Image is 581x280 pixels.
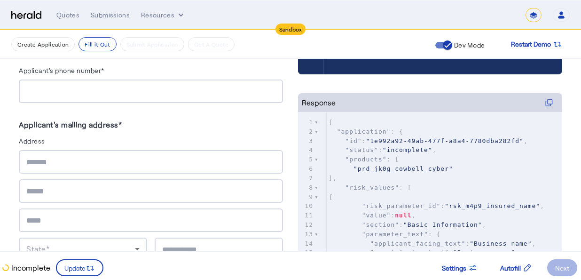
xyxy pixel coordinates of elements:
[91,10,130,20] div: Submissions
[56,259,103,276] button: Update
[329,221,487,228] span: : ,
[362,231,428,238] span: "parameter_text"
[329,193,333,200] span: {
[511,39,551,50] span: Restart Demo
[329,202,544,209] span: : ,
[445,202,540,209] span: "rsk_m4p9_insured_name"
[366,137,523,144] span: "1e992a92-49ab-477f-a8a4-7780dba282fd"
[188,37,235,51] button: Get A Quote
[302,97,336,108] div: Response
[329,175,337,182] span: ],
[298,118,314,127] div: 1
[470,240,532,247] span: "Business name"
[120,37,184,51] button: Submit Application
[298,164,314,174] div: 6
[452,40,485,50] label: Dev Mode
[329,156,399,163] span: : [
[370,249,449,256] span: "agent_facing_text"
[370,240,465,247] span: "applicant_facing_text"
[493,259,540,276] button: Autofill
[434,259,485,276] button: Settings
[79,37,116,51] button: Fill it Out
[9,262,50,273] p: Incomplete
[329,240,536,247] span: : ,
[298,220,314,230] div: 12
[403,221,482,228] span: "Basic Information"
[298,239,314,248] div: 14
[503,36,570,53] button: Restart Demo
[329,184,412,191] span: : [
[353,165,453,172] span: "prd_jk0g_cowbell_cyber"
[329,128,403,135] span: : {
[395,212,411,219] span: null
[329,212,416,219] span: : ,
[275,24,306,35] div: Sandbox
[442,263,466,273] span: Settings
[337,128,391,135] span: "application"
[64,263,86,273] span: Update
[329,249,515,256] span: :
[298,127,314,136] div: 2
[329,146,437,153] span: : ,
[329,119,333,126] span: {
[298,201,314,211] div: 10
[141,10,186,20] button: Resources dropdown menu
[362,212,391,219] span: "value"
[19,66,104,74] label: Applicant's phone number*
[19,137,45,145] label: Address
[345,156,386,163] span: "products"
[298,192,314,202] div: 9
[298,174,314,183] div: 7
[345,137,361,144] span: "id"
[298,93,562,274] herald-code-block: Response
[298,248,314,257] div: 15
[453,249,515,256] span: "Business name"
[11,37,75,51] button: Create Application
[298,145,314,155] div: 4
[298,155,314,164] div: 5
[298,230,314,239] div: 13
[329,137,528,144] span: : ,
[298,211,314,220] div: 11
[500,263,521,273] span: Autofill
[345,146,378,153] span: "status"
[329,231,440,238] span: : {
[19,120,122,129] label: Applicant's mailing address*
[298,136,314,146] div: 3
[345,184,399,191] span: "risk_values"
[298,183,314,192] div: 8
[383,146,432,153] span: "incomplete"
[26,244,49,253] span: State*
[362,202,441,209] span: "risk_parameter_id"
[362,221,399,228] span: "section"
[11,11,41,20] img: Herald Logo
[56,10,79,20] div: Quotes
